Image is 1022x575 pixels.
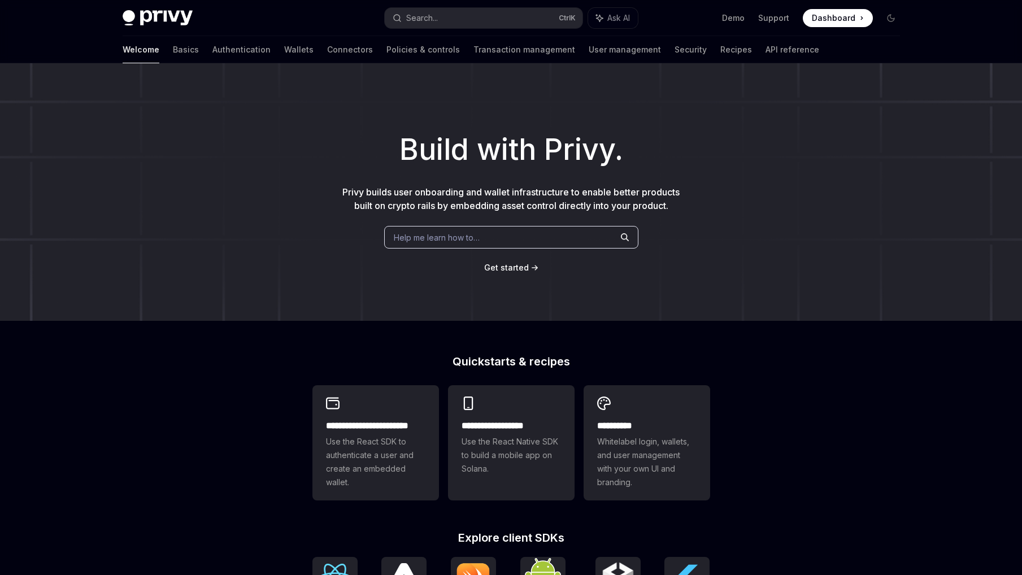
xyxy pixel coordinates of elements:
[484,263,529,272] span: Get started
[484,262,529,273] a: Get started
[312,532,710,543] h2: Explore client SDKs
[803,9,873,27] a: Dashboard
[758,12,789,24] a: Support
[589,36,661,63] a: User management
[394,232,480,243] span: Help me learn how to…
[720,36,752,63] a: Recipes
[342,186,680,211] span: Privy builds user onboarding and wallet infrastructure to enable better products built on crypto ...
[882,9,900,27] button: Toggle dark mode
[385,8,582,28] button: Search...CtrlK
[326,435,425,489] span: Use the React SDK to authenticate a user and create an embedded wallet.
[123,10,193,26] img: dark logo
[448,385,575,500] a: **** **** **** ***Use the React Native SDK to build a mobile app on Solana.
[766,36,819,63] a: API reference
[386,36,460,63] a: Policies & controls
[327,36,373,63] a: Connectors
[675,36,707,63] a: Security
[473,36,575,63] a: Transaction management
[597,435,697,489] span: Whitelabel login, wallets, and user management with your own UI and branding.
[722,12,745,24] a: Demo
[312,356,710,367] h2: Quickstarts & recipes
[123,36,159,63] a: Welcome
[173,36,199,63] a: Basics
[588,8,638,28] button: Ask AI
[462,435,561,476] span: Use the React Native SDK to build a mobile app on Solana.
[584,385,710,500] a: **** *****Whitelabel login, wallets, and user management with your own UI and branding.
[406,11,438,25] div: Search...
[18,128,1004,172] h1: Build with Privy.
[284,36,314,63] a: Wallets
[559,14,576,23] span: Ctrl K
[212,36,271,63] a: Authentication
[812,12,855,24] span: Dashboard
[607,12,630,24] span: Ask AI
